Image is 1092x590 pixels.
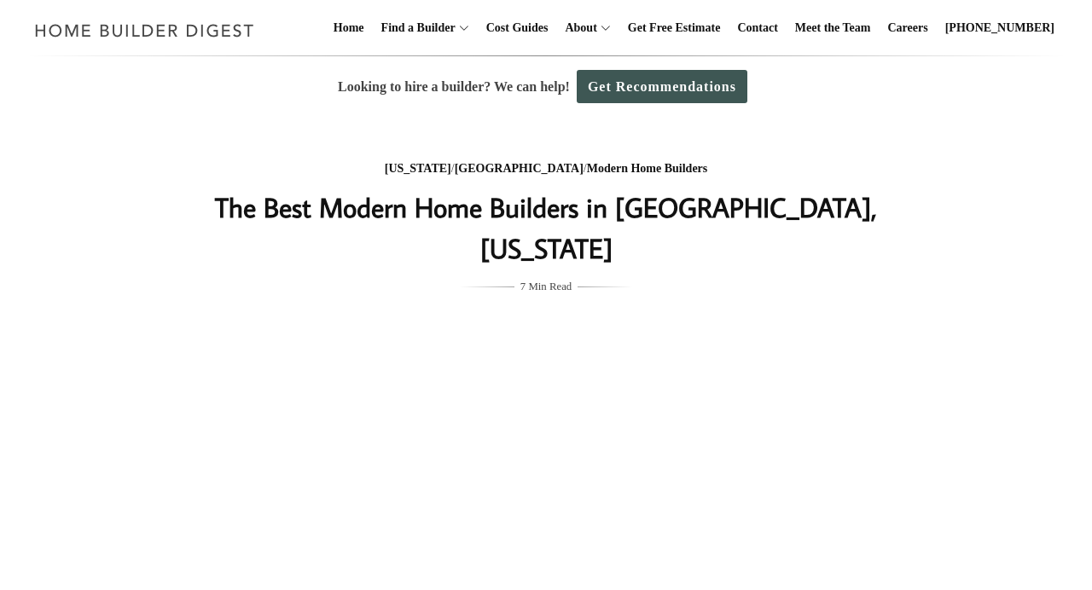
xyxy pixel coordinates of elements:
[558,1,596,55] a: About
[375,1,456,55] a: Find a Builder
[520,277,572,296] span: 7 Min Read
[455,162,584,175] a: [GEOGRAPHIC_DATA]
[385,162,451,175] a: [US_STATE]
[788,1,878,55] a: Meet the Team
[621,1,728,55] a: Get Free Estimate
[479,1,555,55] a: Cost Guides
[327,1,371,55] a: Home
[587,162,708,175] a: Modern Home Builders
[881,1,935,55] a: Careers
[206,187,886,269] h1: The Best Modern Home Builders in [GEOGRAPHIC_DATA], [US_STATE]
[577,70,747,103] a: Get Recommendations
[206,159,886,180] div: / /
[730,1,784,55] a: Contact
[938,1,1061,55] a: [PHONE_NUMBER]
[27,14,262,47] img: Home Builder Digest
